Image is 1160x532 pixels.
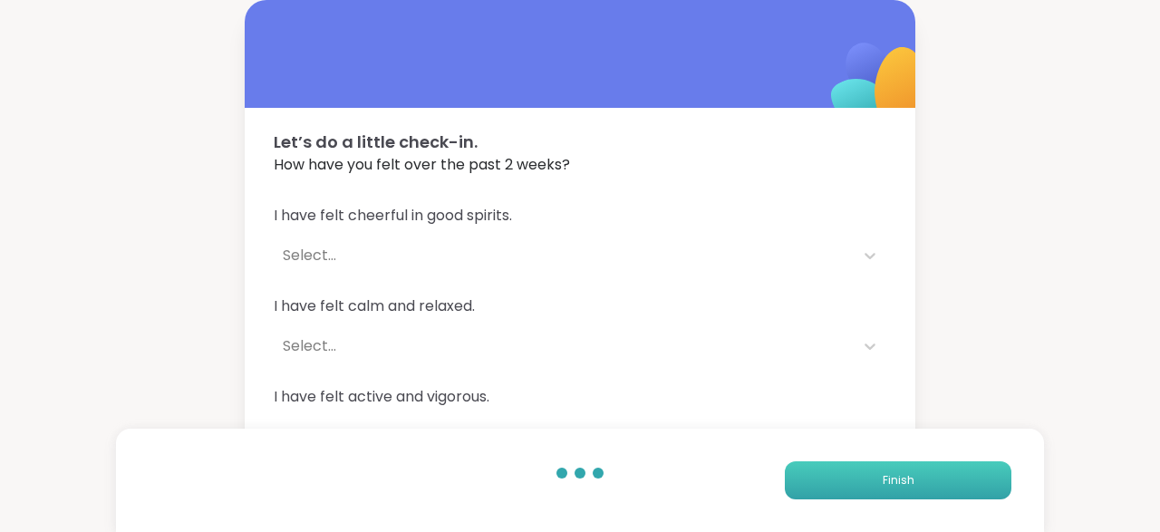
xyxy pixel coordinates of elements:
span: I have felt cheerful in good spirits. [274,205,886,227]
span: I have felt active and vigorous. [274,386,886,408]
div: Select... [283,426,845,448]
button: Finish [785,461,1011,499]
span: How have you felt over the past 2 weeks? [274,154,886,176]
span: Let’s do a little check-in. [274,130,886,154]
div: Select... [283,335,845,357]
span: I have felt calm and relaxed. [274,295,886,317]
div: Select... [283,245,845,266]
span: Finish [883,472,914,488]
